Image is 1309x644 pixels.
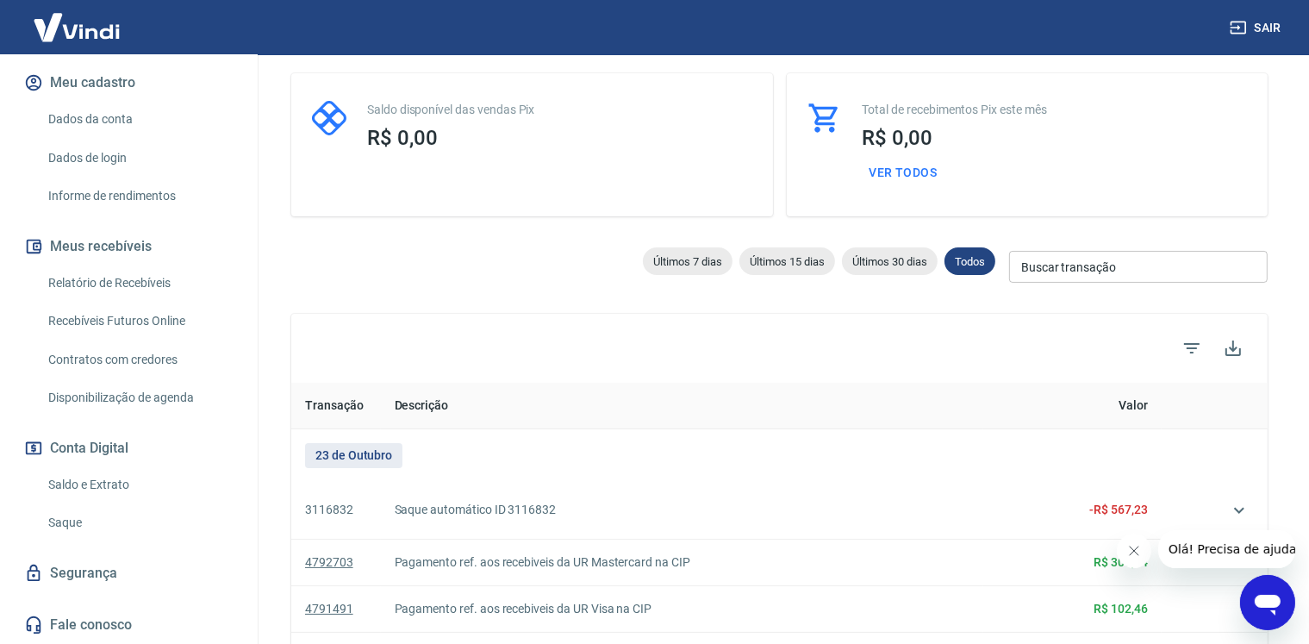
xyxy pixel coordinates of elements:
[395,600,969,618] p: Pagamento ref. aos recebiveis da UR Visa na CIP
[739,247,835,275] div: Últimos 15 dias
[305,503,353,516] a: 3116832
[1117,534,1151,568] iframe: Fechar mensagem
[395,553,969,572] p: Pagamento ref. aos recebiveis da UR Mastercard na CIP
[41,102,237,137] a: Dados da conta
[41,178,237,214] a: Informe de rendimentos
[842,255,938,268] span: Últimos 30 dias
[21,606,237,644] a: Fale conosco
[1226,12,1288,44] button: Sair
[10,12,145,26] span: Olá! Precisa de ajuda?
[41,303,237,339] a: Recebíveis Futuros Online
[1212,328,1254,369] button: Exportar extrato
[863,126,933,150] span: R$ 0,00
[863,157,944,189] button: Ver todos
[643,247,732,275] div: Últimos 7 dias
[21,228,237,266] button: Meus recebíveis
[41,342,237,378] a: Contratos com credores
[944,255,995,268] span: Todos
[21,429,237,467] button: Conta Digital
[367,126,438,150] span: R$ 0,00
[41,380,237,416] a: Disponibilização de agenda
[21,554,237,592] a: Segurança
[944,247,995,275] div: Todos
[643,255,732,268] span: Últimos 7 dias
[291,383,381,429] th: Transação
[381,383,983,429] th: Descrição
[1240,575,1295,630] iframe: Botão para abrir a janela de mensagens
[863,101,1248,119] p: Total de recebimentos Pix este mês
[739,255,835,268] span: Últimos 15 dias
[41,505,237,541] a: Saque
[41,266,237,301] a: Relatório de Recebíveis
[395,501,969,519] p: Saque automático ID 3116832
[1090,503,1149,516] span: -R$ 567,23
[315,447,392,465] p: 23 de Outubro
[1094,555,1149,569] span: R$ 300,44
[842,247,938,275] div: Últimos 30 dias
[41,467,237,503] a: Saldo e Extrato
[21,1,133,53] img: Vindi
[1094,602,1149,616] span: R$ 102,46
[305,602,353,616] a: 4791491
[305,555,353,569] a: 4792703
[983,383,1162,429] th: Valor
[1158,530,1295,568] iframe: Mensagem da empresa
[21,64,237,102] button: Meu cadastro
[367,101,752,119] p: Saldo disponível das vendas Pix
[1171,328,1212,369] span: Filtros
[41,141,237,176] a: Dados de login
